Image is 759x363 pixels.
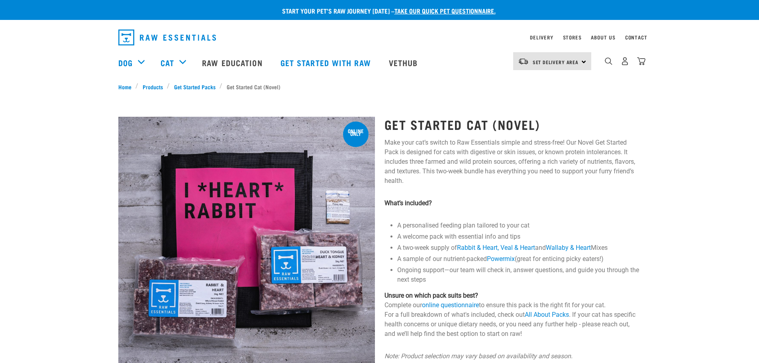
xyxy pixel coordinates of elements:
p: Complete our to ensure this pack is the right fit for your cat. For a full breakdown of what's in... [384,291,641,339]
a: Powermix [487,255,515,263]
li: Ongoing support—our team will check in, answer questions, and guide you through the next steps [397,265,641,285]
a: Contact [625,36,647,39]
a: Get started with Raw [273,47,381,78]
a: Products [138,82,167,91]
li: A welcome pack with essential info and tips [397,232,641,241]
a: Wallaby & Heart [546,244,591,251]
a: All About Packs [525,311,569,318]
a: Get Started Packs [170,82,220,91]
h1: Get Started Cat (Novel) [384,117,641,131]
img: home-icon@2x.png [637,57,645,65]
a: Veal & Heart [500,244,535,251]
a: About Us [591,36,615,39]
p: Make your cat’s switch to Raw Essentials simple and stress-free! Our Novel Get Started Pack is de... [384,138,641,186]
a: Vethub [381,47,428,78]
em: Note: Product selection may vary based on availability and season. [384,352,573,360]
strong: Unsure on which pack suits best? [384,292,478,299]
a: Home [118,82,136,91]
a: Cat [161,57,174,69]
img: user.png [621,57,629,65]
li: A sample of our nutrient-packed (great for enticing picky eaters!) [397,254,641,264]
a: online questionnaire [422,301,479,309]
li: A two-week supply of and Mixes [397,243,641,253]
span: Set Delivery Area [533,61,579,63]
a: Raw Education [194,47,272,78]
nav: dropdown navigation [112,26,647,49]
a: Dog [118,57,133,69]
img: Raw Essentials Logo [118,29,216,45]
a: Rabbit & Heart, [457,244,499,251]
a: take our quick pet questionnaire. [394,9,496,12]
img: home-icon-1@2x.png [605,57,612,65]
img: van-moving.png [518,58,529,65]
strong: What’s included? [384,199,432,207]
li: A personalised feeding plan tailored to your cat [397,221,641,230]
a: Delivery [530,36,553,39]
nav: breadcrumbs [118,82,641,91]
a: Stores [563,36,582,39]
